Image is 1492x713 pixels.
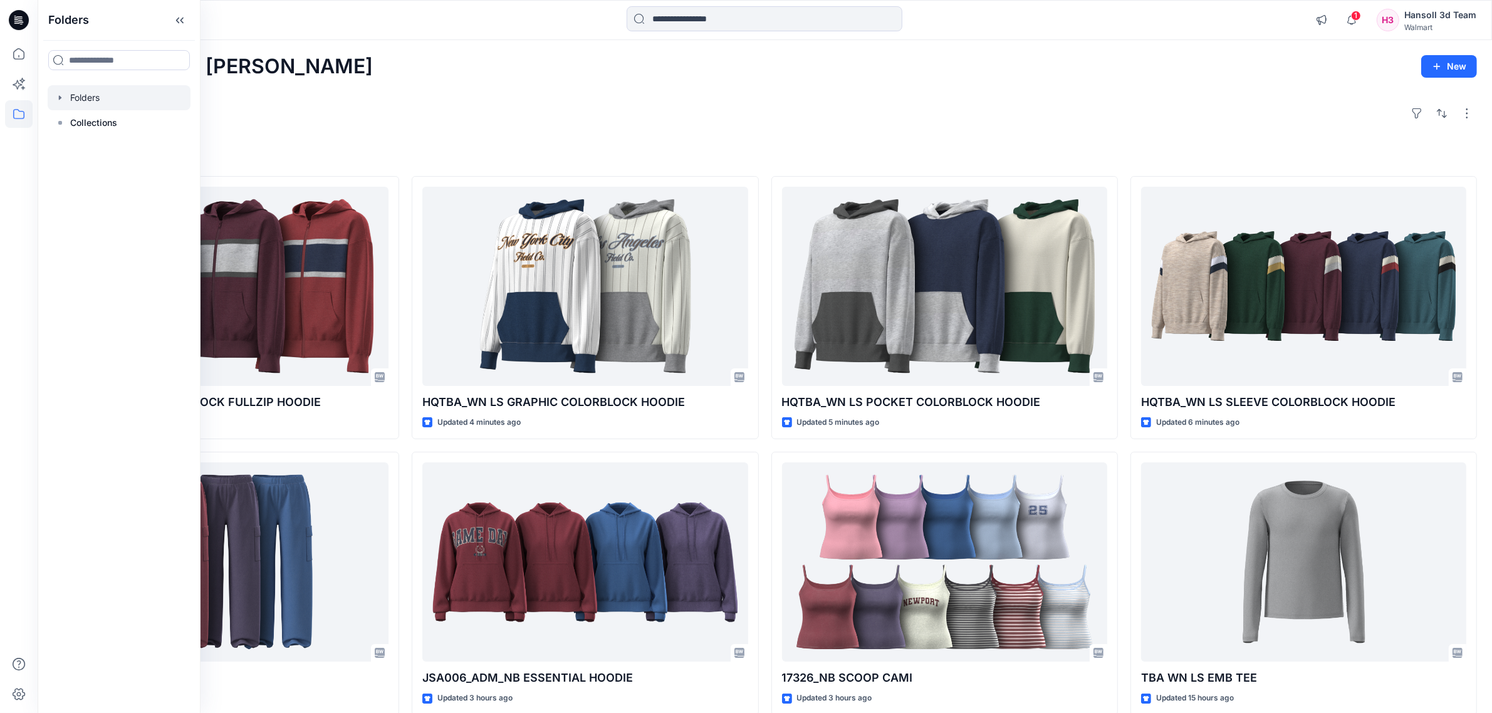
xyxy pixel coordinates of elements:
a: TBA WN LS EMB TEE [1141,462,1466,662]
p: Updated 15 hours ago [1156,692,1234,705]
p: 17326_NB SCOOP CAMI [782,669,1107,687]
button: New [1421,55,1477,78]
div: Walmart [1404,23,1476,32]
p: Updated 3 hours ago [797,692,872,705]
p: Updated 6 minutes ago [1156,416,1239,429]
span: 1 [1351,11,1361,21]
div: Hansoll 3d Team [1404,8,1476,23]
p: 41113_NB CARGO PANTS [63,669,389,687]
p: Updated 4 minutes ago [437,416,521,429]
a: HQTBA_WN LS SLEEVE COLORBLOCK HOODIE [1141,187,1466,386]
a: HQTBA_WN LS GRAPHIC COLORBLOCK HOODIE [422,187,748,386]
p: Updated 5 minutes ago [797,416,880,429]
a: HQTBA_WN LS POCKET COLORBLOCK HOODIE [782,187,1107,386]
p: HQTBA_WN LS COLORBLOCK FULLZIP HOODIE [63,393,389,411]
p: TBA WN LS EMB TEE [1141,669,1466,687]
h4: Styles [53,148,1477,164]
p: Collections [70,115,117,130]
a: 41113_NB CARGO PANTS [63,462,389,662]
a: JSA006_ADM_NB ESSENTIAL HOODIE [422,462,748,662]
a: HQTBA_WN LS COLORBLOCK FULLZIP HOODIE [63,187,389,386]
p: Updated 3 hours ago [437,692,513,705]
h2: Welcome back, [PERSON_NAME] [53,55,373,78]
a: 17326_NB SCOOP CAMI [782,462,1107,662]
p: HQTBA_WN LS POCKET COLORBLOCK HOODIE [782,393,1107,411]
p: JSA006_ADM_NB ESSENTIAL HOODIE [422,669,748,687]
div: H3 [1377,9,1399,31]
p: HQTBA_WN LS SLEEVE COLORBLOCK HOODIE [1141,393,1466,411]
p: HQTBA_WN LS GRAPHIC COLORBLOCK HOODIE [422,393,748,411]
